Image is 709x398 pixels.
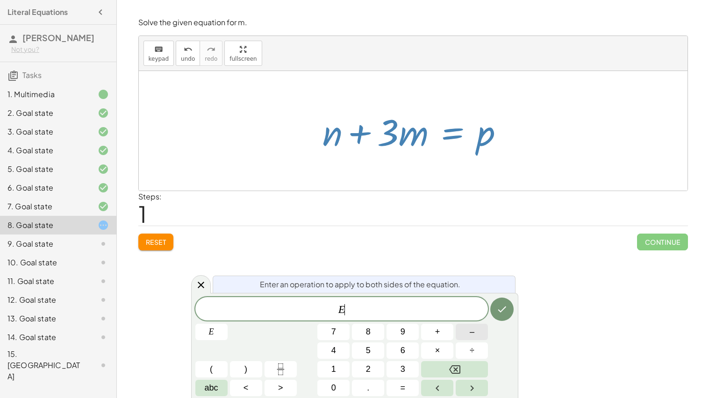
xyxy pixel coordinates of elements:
span: = [401,382,406,394]
span: Reset [146,238,166,246]
button: . [352,380,384,396]
span: 7 [331,326,336,338]
i: Task not started. [98,294,109,306]
var: E [338,303,345,315]
button: Reset [138,234,174,250]
span: 6 [401,344,405,357]
div: 6. Goal state [7,182,83,193]
i: Task not started. [98,332,109,343]
span: 2 [366,363,371,376]
span: Enter an operation to apply to both sides of the equation. [260,279,460,290]
button: Times [421,342,453,359]
i: undo [184,44,193,55]
span: ) [244,363,247,376]
span: undo [181,56,195,62]
div: 13. Goal state [7,313,83,324]
button: Plus [421,324,453,340]
div: 8. Goal state [7,220,83,231]
button: keyboardkeypad [143,41,174,66]
div: 2. Goal state [7,107,83,119]
div: 1. Multimedia [7,89,83,100]
i: Task finished and correct. [98,201,109,212]
div: 5. Goal state [7,163,83,175]
div: 12. Goal state [7,294,83,306]
i: Task not started. [98,276,109,287]
i: Task started. [98,220,109,231]
span: > [278,382,283,394]
button: E [195,324,228,340]
button: 2 [352,361,384,377]
button: 1 [317,361,350,377]
span: ÷ [470,344,474,357]
p: Solve the given equation for m. [138,17,688,28]
button: Done [490,298,514,321]
span: × [435,344,440,357]
span: 4 [331,344,336,357]
button: 4 [317,342,350,359]
button: Alphabet [195,380,228,396]
span: E [209,326,214,338]
span: keypad [149,56,169,62]
button: fullscreen [224,41,262,66]
span: 1 [138,199,147,228]
span: fullscreen [229,56,257,62]
span: < [243,382,249,394]
div: 11. Goal state [7,276,83,287]
i: Task not started. [98,360,109,371]
i: keyboard [154,44,163,55]
div: 3. Goal state [7,126,83,137]
div: 4. Goal state [7,145,83,156]
button: Greater than [265,380,297,396]
i: Task finished and correct. [98,107,109,119]
div: 9. Goal state [7,238,83,249]
button: Less than [230,380,262,396]
button: Right arrow [456,380,488,396]
div: 14. Goal state [7,332,83,343]
button: 8 [352,324,384,340]
button: 9 [387,324,419,340]
span: 3 [401,363,405,376]
i: Task not started. [98,257,109,268]
button: 6 [387,342,419,359]
div: 10. Goal state [7,257,83,268]
span: [PERSON_NAME] [22,32,94,43]
button: ( [195,361,228,377]
span: 8 [366,326,371,338]
button: 0 [317,380,350,396]
button: Backspace [421,361,488,377]
i: Task finished. [98,89,109,100]
i: Task finished and correct. [98,182,109,193]
button: Divide [456,342,488,359]
span: 1 [331,363,336,376]
i: Task finished and correct. [98,145,109,156]
span: 0 [331,382,336,394]
button: redoredo [200,41,222,66]
button: Minus [456,324,488,340]
h4: Literal Equations [7,7,68,18]
div: 15. [GEOGRAPHIC_DATA] [7,348,83,382]
button: Fraction [265,361,297,377]
i: Task not started. [98,313,109,324]
i: Task finished and correct. [98,163,109,175]
button: undoundo [176,41,200,66]
button: 3 [387,361,419,377]
button: 7 [317,324,350,340]
label: Steps: [138,192,162,201]
button: Equals [387,380,419,396]
span: + [435,326,440,338]
i: Task finished and correct. [98,126,109,137]
span: redo [205,56,217,62]
button: 5 [352,342,384,359]
span: 5 [366,344,371,357]
span: ( [210,363,213,376]
button: ) [230,361,262,377]
span: Tasks [22,70,42,80]
div: 7. Goal state [7,201,83,212]
span: – [470,326,474,338]
button: Left arrow [421,380,453,396]
i: redo [207,44,215,55]
div: Not you? [11,45,109,54]
span: abc [205,382,218,394]
i: Task not started. [98,238,109,249]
